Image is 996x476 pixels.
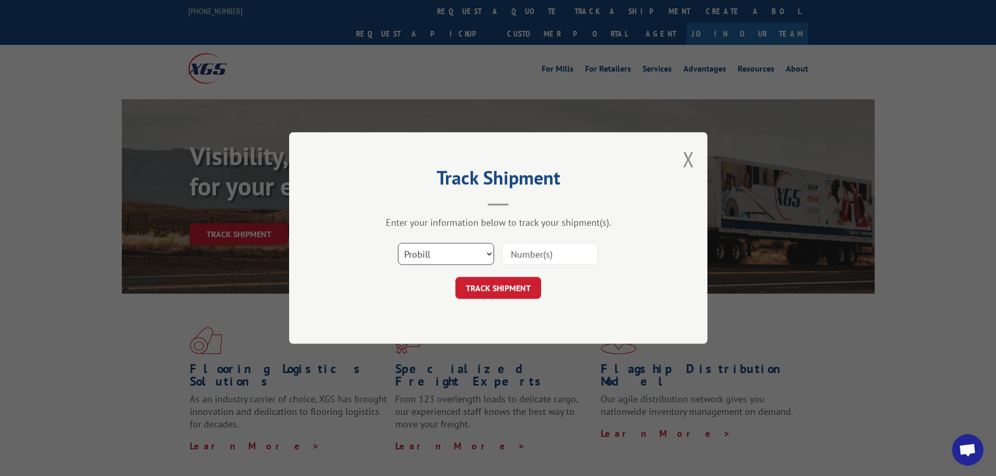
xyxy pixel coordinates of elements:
div: Open chat [952,434,983,466]
input: Number(s) [502,243,598,265]
button: TRACK SHIPMENT [455,277,541,299]
h2: Track Shipment [341,170,655,190]
button: Close modal [683,145,694,173]
div: Enter your information below to track your shipment(s). [341,216,655,228]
